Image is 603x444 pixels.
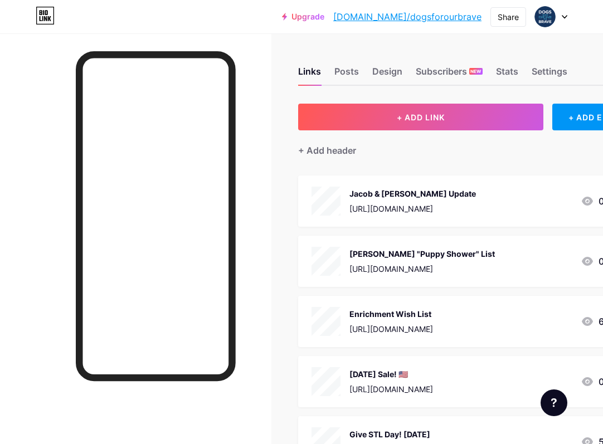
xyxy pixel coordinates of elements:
div: Links [298,65,321,85]
span: + ADD LINK [397,113,445,122]
div: Design [372,65,402,85]
div: Enrichment Wish List [349,308,433,320]
div: Settings [532,65,567,85]
div: [URL][DOMAIN_NAME] [349,323,433,335]
div: Stats [496,65,518,85]
div: Subscribers [416,65,483,85]
img: dogsforourbrave [534,6,556,27]
a: [DOMAIN_NAME]/dogsforourbrave [333,10,482,23]
div: Posts [334,65,359,85]
div: [URL][DOMAIN_NAME] [349,203,476,214]
div: [URL][DOMAIN_NAME] [349,383,433,395]
div: + Add header [298,144,356,157]
div: [URL][DOMAIN_NAME] [349,263,495,275]
button: + ADD LINK [298,104,543,130]
div: [PERSON_NAME] "Puppy Shower" List [349,248,495,260]
div: Share [498,11,519,23]
span: NEW [470,68,481,75]
a: Upgrade [282,12,324,21]
div: Jacob & [PERSON_NAME] Update [349,188,476,199]
div: [DATE] Sale! 🇺🇸 [349,368,433,380]
div: Give STL Day! [DATE] [349,428,433,440]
